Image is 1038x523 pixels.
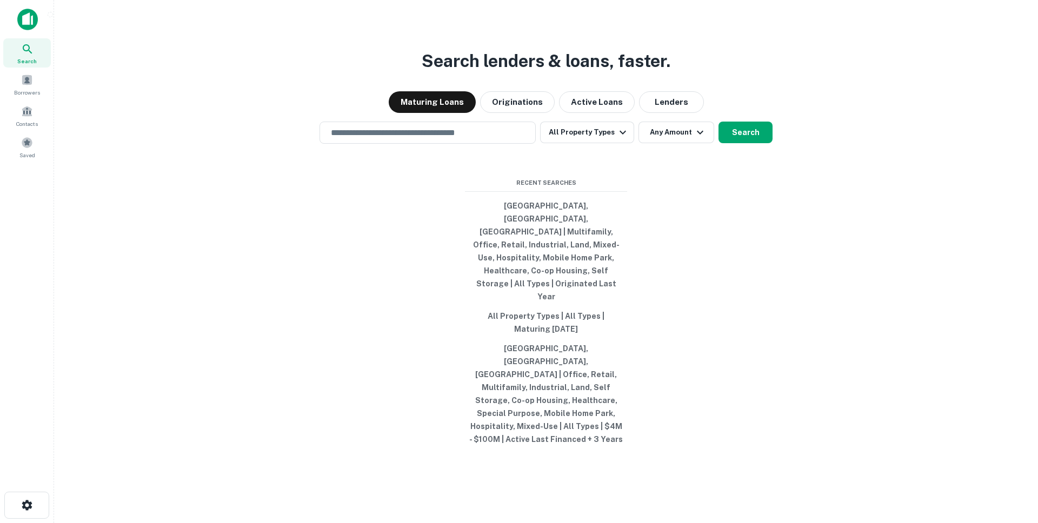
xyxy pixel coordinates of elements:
button: All Property Types [540,122,634,143]
button: Maturing Loans [389,91,476,113]
button: Lenders [639,91,704,113]
button: [GEOGRAPHIC_DATA], [GEOGRAPHIC_DATA], [GEOGRAPHIC_DATA] | Multifamily, Office, Retail, Industrial... [465,196,627,306]
button: Originations [480,91,555,113]
a: Search [3,38,51,68]
span: Borrowers [14,88,40,97]
button: Search [718,122,773,143]
button: Any Amount [638,122,714,143]
a: Saved [3,132,51,162]
h3: Search lenders & loans, faster. [422,48,670,74]
span: Search [17,57,37,65]
span: Recent Searches [465,178,627,187]
a: Contacts [3,101,51,130]
button: [GEOGRAPHIC_DATA], [GEOGRAPHIC_DATA], [GEOGRAPHIC_DATA] | Office, Retail, Multifamily, Industrial... [465,339,627,449]
iframe: Chat Widget [984,402,1038,454]
button: All Property Types | All Types | Maturing [DATE] [465,306,627,339]
a: Borrowers [3,70,51,99]
button: Active Loans [559,91,635,113]
span: Contacts [16,119,38,128]
img: capitalize-icon.png [17,9,38,30]
span: Saved [19,151,35,159]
